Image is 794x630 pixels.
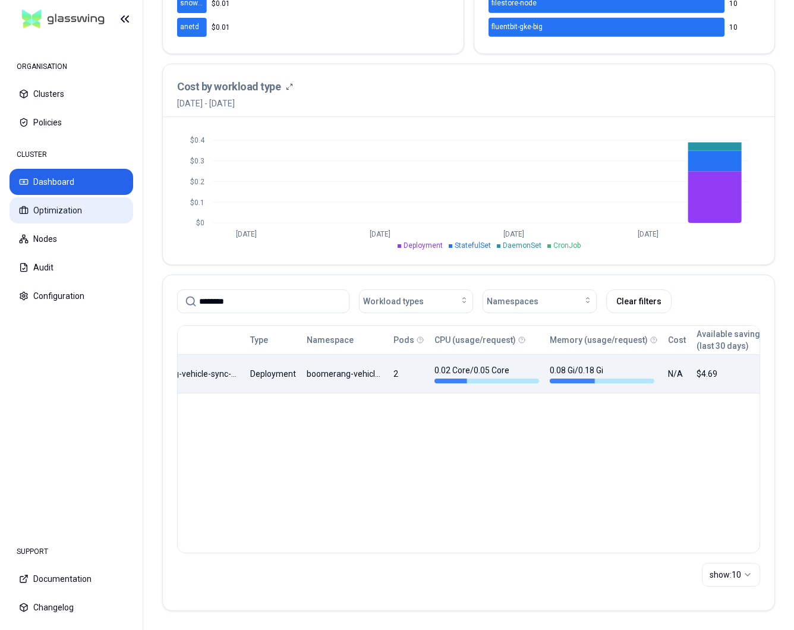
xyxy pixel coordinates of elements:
[190,199,204,207] tspan: $0.1
[10,540,133,563] div: SUPPORT
[697,328,765,352] button: Available savings(last 30 days)
[17,5,109,33] img: GlassWing
[10,169,133,195] button: Dashboard
[550,364,654,383] div: 0.08 Gi / 0.18 Gi
[307,368,383,380] div: boomerang-vehicle-sync-bc-listener
[10,143,133,166] div: CLUSTER
[483,289,597,313] button: Namespaces
[10,566,133,592] button: Documentation
[359,289,473,313] button: Workload types
[190,157,204,165] tspan: $0.3
[668,368,686,380] div: N/A
[606,289,672,313] button: Clear filters
[697,368,765,380] div: $4.69
[363,295,424,307] span: Workload types
[10,109,133,136] button: Policies
[177,97,293,109] span: [DATE] - [DATE]
[487,295,538,307] span: Namespaces
[236,230,257,238] tspan: [DATE]
[434,364,539,383] div: 0.02 Core / 0.05 Core
[190,136,205,144] tspan: $0.4
[190,178,204,186] tspan: $0.2
[250,368,296,380] div: Deployment
[10,55,133,78] div: ORGANISATION
[393,328,414,352] button: Pods
[503,241,541,250] span: DaemonSet
[393,368,424,380] div: 2
[10,594,133,620] button: Changelog
[638,230,658,238] tspan: [DATE]
[503,230,524,238] tspan: [DATE]
[10,197,133,223] button: Optimization
[553,241,581,250] span: CronJob
[135,368,240,380] div: boomerang-vehicle-sync-bc-listener
[404,241,443,250] span: Deployment
[307,328,354,352] button: Namespace
[10,226,133,252] button: Nodes
[550,328,648,352] button: Memory (usage/request)
[10,283,133,309] button: Configuration
[250,328,268,352] button: Type
[10,254,133,281] button: Audit
[177,78,281,95] h3: Cost by workload type
[196,219,204,227] tspan: $0
[668,328,686,352] button: Cost
[370,230,390,238] tspan: [DATE]
[10,81,133,107] button: Clusters
[434,328,516,352] button: CPU (usage/request)
[455,241,491,250] span: StatefulSet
